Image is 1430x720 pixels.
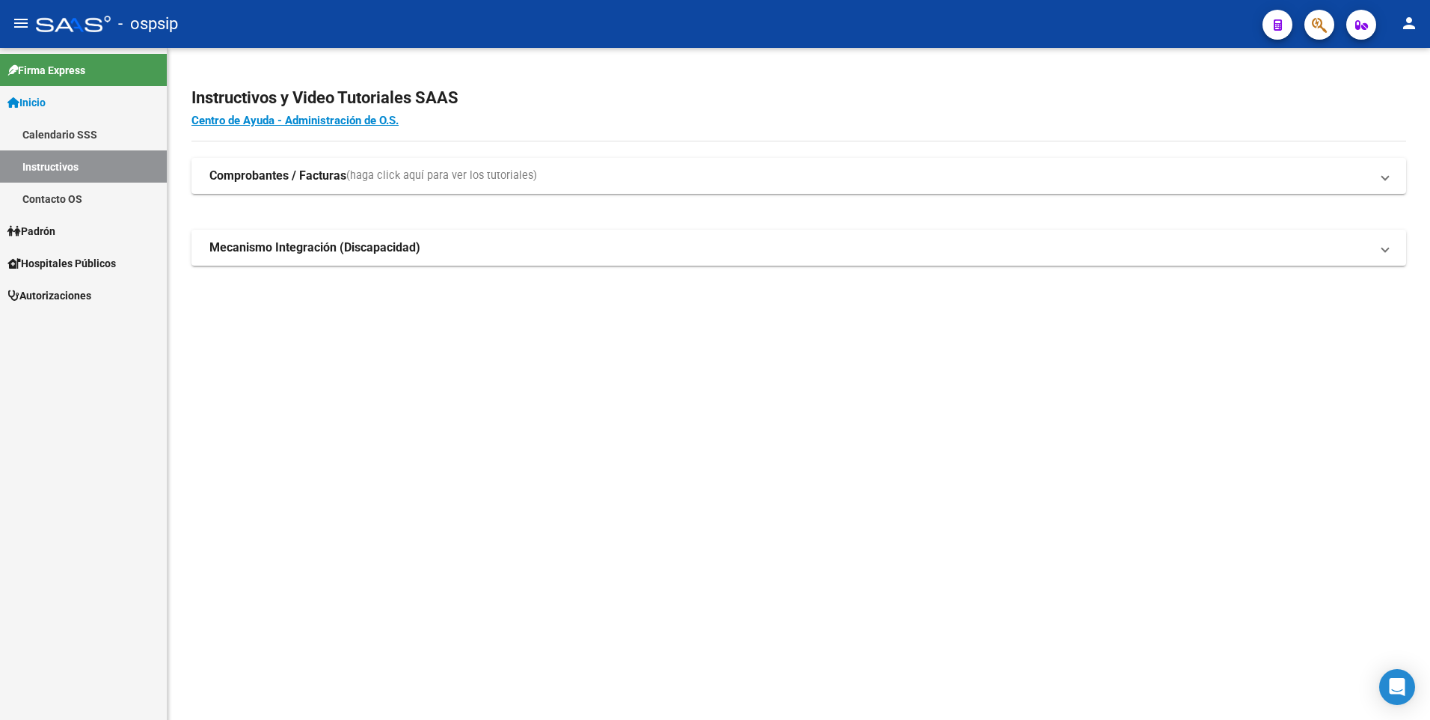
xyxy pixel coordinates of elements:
[191,230,1406,266] mat-expansion-panel-header: Mecanismo Integración (Discapacidad)
[7,287,91,304] span: Autorizaciones
[191,84,1406,112] h2: Instructivos y Video Tutoriales SAAS
[346,168,537,184] span: (haga click aquí para ver los tutoriales)
[118,7,178,40] span: - ospsip
[191,158,1406,194] mat-expansion-panel-header: Comprobantes / Facturas(haga click aquí para ver los tutoriales)
[7,62,85,79] span: Firma Express
[7,255,116,272] span: Hospitales Públicos
[191,114,399,127] a: Centro de Ayuda - Administración de O.S.
[12,14,30,32] mat-icon: menu
[209,240,420,256] strong: Mecanismo Integración (Discapacidad)
[7,94,46,111] span: Inicio
[7,223,55,240] span: Padrón
[209,168,346,184] strong: Comprobantes / Facturas
[1400,14,1418,32] mat-icon: person
[1379,669,1415,705] div: Open Intercom Messenger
